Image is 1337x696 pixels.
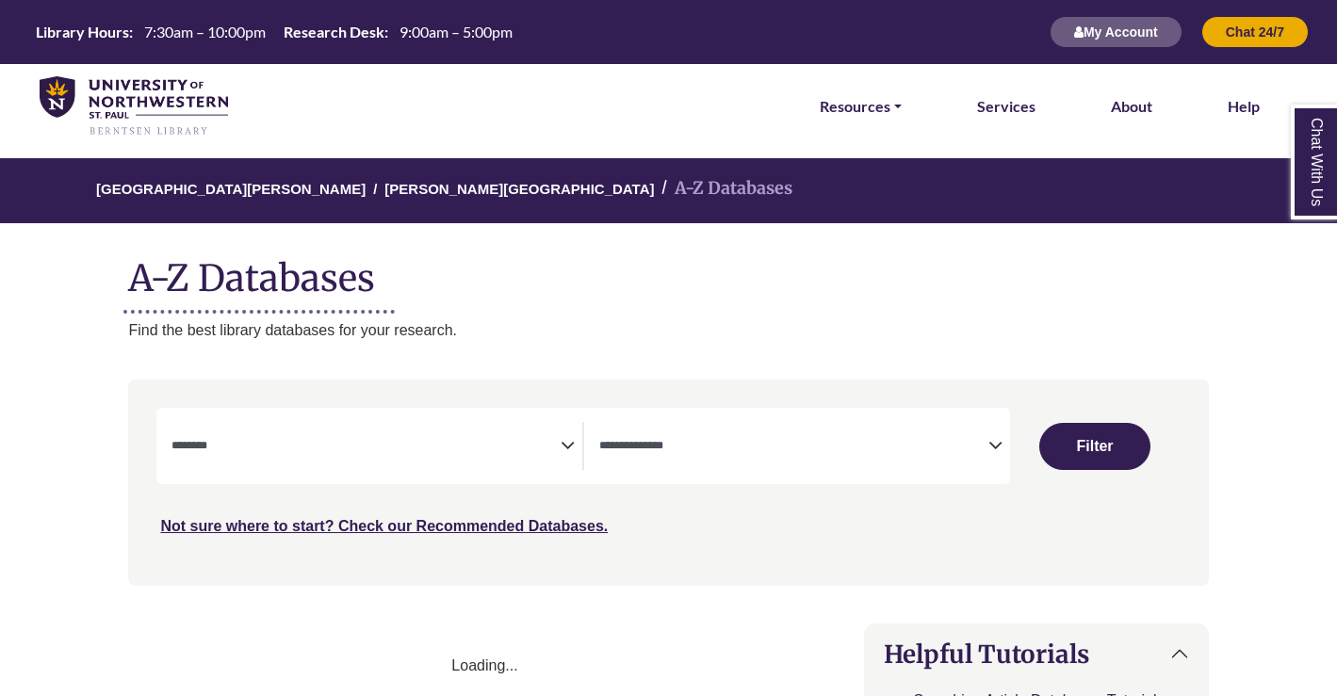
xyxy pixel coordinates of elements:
[40,76,228,137] img: library_home
[128,318,1208,343] p: Find the best library databases for your research.
[865,624,1208,684] button: Helpful Tutorials
[171,440,561,455] textarea: Filter
[28,22,134,41] th: Library Hours:
[599,440,988,455] textarea: Filter
[28,22,520,40] table: Hours Today
[28,22,520,43] a: Hours Today
[96,178,366,197] a: [GEOGRAPHIC_DATA][PERSON_NAME]
[128,158,1208,223] nav: breadcrumb
[128,380,1208,585] nav: Search filters
[654,175,792,202] li: A-Z Databases
[1050,24,1182,40] a: My Account
[977,94,1035,119] a: Services
[820,94,902,119] a: Resources
[128,242,1208,299] h1: A-Z Databases
[384,178,654,197] a: [PERSON_NAME][GEOGRAPHIC_DATA]
[160,518,608,534] a: Not sure where to start? Check our Recommended Databases.
[128,654,840,678] div: Loading...
[1201,24,1309,40] a: Chat 24/7
[144,23,266,40] span: 7:30am – 10:00pm
[1228,94,1260,119] a: Help
[1039,423,1150,470] button: Submit for Search Results
[1050,16,1182,48] button: My Account
[1111,94,1152,119] a: About
[276,22,389,41] th: Research Desk:
[399,23,513,40] span: 9:00am – 5:00pm
[1201,16,1309,48] button: Chat 24/7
